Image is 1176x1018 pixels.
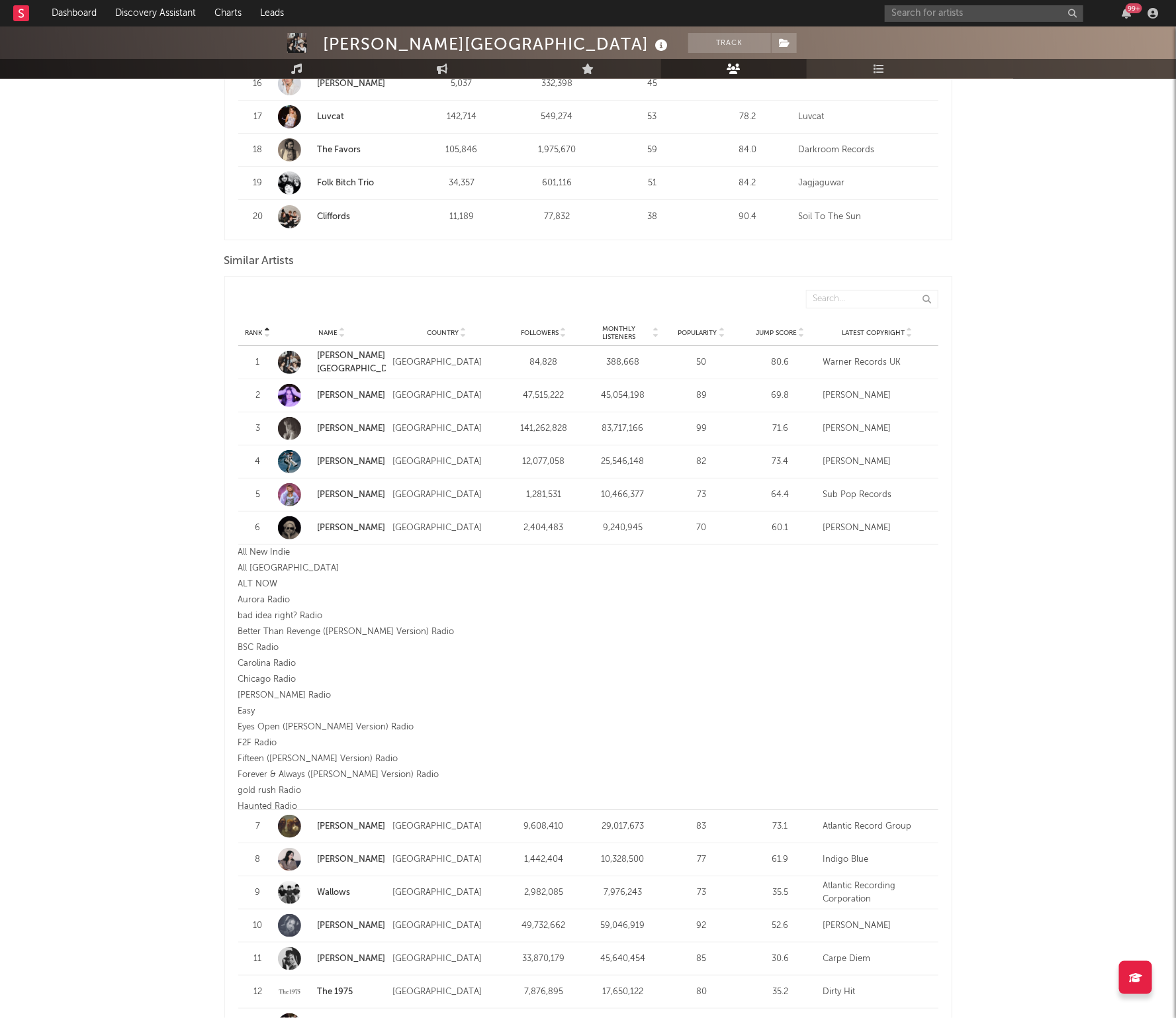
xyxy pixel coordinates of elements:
[318,424,386,433] a: [PERSON_NAME]
[608,144,697,157] div: 59
[245,820,271,833] div: 7
[823,455,932,469] div: [PERSON_NAME]
[703,144,792,157] div: 84.0
[238,545,938,561] div: All New Indie
[745,488,817,502] div: 64.4
[513,177,602,190] div: 601,116
[278,349,386,375] a: [PERSON_NAME][GEOGRAPHIC_DATA]
[842,329,905,337] span: Latest Copyright
[392,952,501,966] div: [GEOGRAPHIC_DATA]
[278,848,386,871] a: [PERSON_NAME]
[703,111,792,124] div: 78.2
[823,986,932,999] div: Dirty Hit
[745,422,817,436] div: 71.6
[392,919,501,933] div: [GEOGRAPHIC_DATA]
[508,522,580,535] div: 2,404,483
[665,853,737,866] div: 77
[392,422,501,436] div: [GEOGRAPHIC_DATA]
[508,919,580,933] div: 49,732,662
[665,455,737,469] div: 82
[823,488,932,502] div: Sub Pop Records
[418,77,506,91] div: 5,037
[806,290,938,308] input: Search...
[823,853,932,866] div: Indigo Blue
[745,522,817,535] div: 60.1
[586,522,658,535] div: 9,240,945
[238,783,938,799] div: gold rush Radio
[245,455,271,469] div: 4
[245,952,271,966] div: 11
[392,986,501,999] div: [GEOGRAPHIC_DATA]
[318,391,386,400] a: [PERSON_NAME]
[586,356,658,369] div: 388,668
[586,853,658,866] div: 10,328,500
[508,986,580,999] div: 7,876,895
[608,177,697,190] div: 51
[508,422,580,436] div: 141,262,828
[392,356,501,369] div: [GEOGRAPHIC_DATA]
[665,919,737,933] div: 92
[586,455,658,469] div: 25,546,148
[245,210,271,224] div: 20
[318,490,386,499] a: [PERSON_NAME]
[238,672,938,688] div: Chicago Radio
[245,853,271,866] div: 8
[278,881,386,904] a: Wallows
[392,886,501,900] div: [GEOGRAPHIC_DATA]
[238,767,938,783] div: Forever & Always ([PERSON_NAME] Version) Radio
[278,205,411,228] a: Cliffords
[246,329,263,337] span: Rank
[278,417,386,440] a: [PERSON_NAME]
[745,389,817,402] div: 69.8
[392,389,501,402] div: [GEOGRAPHIC_DATA]
[245,422,271,436] div: 3
[1122,8,1131,19] button: 99+
[418,144,506,157] div: 105,846
[324,33,672,55] div: [PERSON_NAME][GEOGRAPHIC_DATA]
[608,77,697,91] div: 45
[513,210,602,224] div: 77,832
[318,988,353,996] a: The 1975
[245,389,271,402] div: 2
[508,886,580,900] div: 2,982,085
[318,921,386,930] a: [PERSON_NAME]
[278,450,386,473] a: [PERSON_NAME]
[756,329,797,337] span: Jump Score
[245,144,271,157] div: 18
[665,886,737,900] div: 73
[278,483,386,506] a: [PERSON_NAME]
[245,77,271,91] div: 16
[318,822,386,831] a: [PERSON_NAME]
[823,389,932,402] div: [PERSON_NAME]
[745,853,817,866] div: 61.9
[278,105,411,128] a: Luvcat
[665,986,737,999] div: 80
[508,455,580,469] div: 12,077,058
[586,422,658,436] div: 83,717,166
[608,111,697,124] div: 53
[318,329,338,337] span: Name
[318,179,375,187] a: Folk Bitch Trio
[318,146,361,154] a: The Favors
[238,704,938,719] div: Easy
[278,171,411,195] a: Folk Bitch Trio
[586,488,658,502] div: 10,466,377
[665,356,737,369] div: 50
[665,389,737,402] div: 89
[745,919,817,933] div: 52.6
[238,751,938,767] div: Fifteen ([PERSON_NAME] Version) Radio
[278,516,386,539] a: [PERSON_NAME]
[238,577,938,592] div: ALT NOW
[586,820,658,833] div: 29,017,673
[678,329,717,337] span: Popularity
[238,688,938,704] div: [PERSON_NAME] Radio
[823,880,932,905] div: Atlantic Recording Corporation
[418,177,506,190] div: 34,357
[799,177,932,190] div: Jagjaguwar
[521,329,559,337] span: Followers
[703,177,792,190] div: 84.2
[238,592,938,608] div: Aurora Radio
[823,919,932,933] div: [PERSON_NAME]
[513,144,602,157] div: 1,975,670
[238,799,938,815] div: Haunted Radio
